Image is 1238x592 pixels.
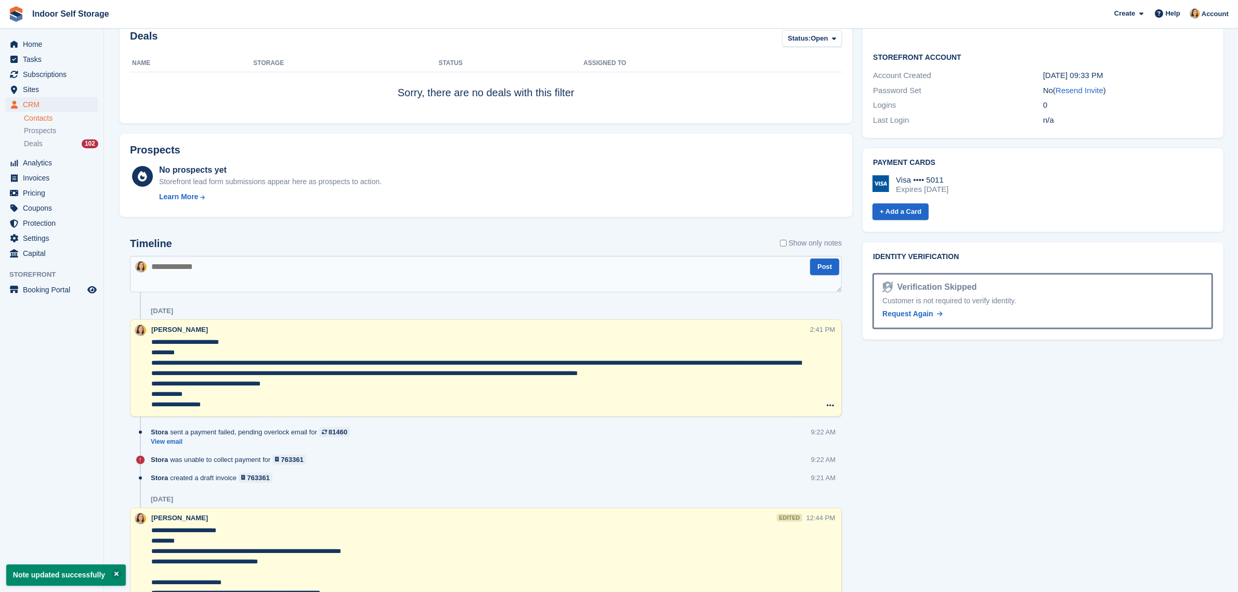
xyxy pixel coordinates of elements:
[5,246,98,261] a: menu
[24,139,43,149] span: Deals
[5,216,98,230] a: menu
[24,138,98,149] a: Deals 102
[896,175,948,185] div: Visa •••• 5011
[873,52,1213,62] h2: Storefront Account
[247,473,269,483] div: 763361
[135,261,147,273] img: Emma Higgins
[23,67,85,82] span: Subscriptions
[5,282,98,297] a: menu
[135,325,146,336] img: Emma Higgins
[151,455,168,465] span: Stora
[811,473,836,483] div: 9:21 AM
[1166,8,1180,19] span: Help
[873,85,1043,97] div: Password Set
[23,201,85,215] span: Coupons
[23,246,85,261] span: Capital
[159,191,382,202] a: Learn More
[8,6,24,22] img: stora-icon-8386f47178a22dfd0bd8f6a31ec36ba5ce8667c1dd55bd0f319d3a0aa187defe.svg
[810,259,839,276] button: Post
[5,186,98,200] a: menu
[9,269,103,280] span: Storefront
[873,253,1213,261] h2: Identity verification
[151,427,355,437] div: sent a payment failed, pending overlock email for
[872,203,929,221] a: + Add a Card
[151,514,208,522] span: [PERSON_NAME]
[1043,99,1213,111] div: 0
[151,326,208,333] span: [PERSON_NAME]
[1043,114,1213,126] div: n/a
[159,191,198,202] div: Learn More
[239,473,272,483] a: 763361
[873,70,1043,82] div: Account Created
[151,307,173,315] div: [DATE]
[23,186,85,200] span: Pricing
[151,427,168,437] span: Stora
[23,37,85,52] span: Home
[28,5,113,22] a: Indoor Self Storage
[583,55,842,72] th: Assigned to
[1190,8,1200,19] img: Emma Higgins
[130,55,253,72] th: Name
[5,171,98,185] a: menu
[130,238,172,250] h2: Timeline
[1043,85,1213,97] div: No
[130,144,180,156] h2: Prospects
[23,97,85,112] span: CRM
[86,284,98,296] a: Preview store
[23,156,85,170] span: Analytics
[882,281,893,293] img: Identity Verification Ready
[23,282,85,297] span: Booking Portal
[23,231,85,246] span: Settings
[1043,70,1213,82] div: [DATE] 09:33 PM
[811,455,836,465] div: 9:22 AM
[811,33,828,44] span: Open
[253,55,438,72] th: Storage
[272,455,306,465] a: 763361
[23,52,85,67] span: Tasks
[151,473,278,483] div: created a draft invoice
[23,82,85,97] span: Sites
[872,175,889,192] img: Visa Logo
[159,176,382,187] div: Storefront lead form submissions appear here as prospects to action.
[398,87,575,98] span: Sorry, there are no deals with this filter
[135,513,146,524] img: Emma Higgins
[1114,8,1135,19] span: Create
[873,114,1043,126] div: Last Login
[5,37,98,52] a: menu
[873,99,1043,111] div: Logins
[1053,86,1106,95] span: ( )
[281,455,303,465] div: 763361
[5,82,98,97] a: menu
[130,30,158,49] h2: Deals
[896,185,948,194] div: Expires [DATE]
[159,164,382,176] div: No prospects yet
[24,125,98,136] a: Prospects
[24,113,98,123] a: Contacts
[439,55,584,72] th: Status
[782,30,842,47] button: Status: Open
[882,310,933,318] span: Request Again
[5,52,98,67] a: menu
[780,238,787,249] input: Show only notes
[319,427,350,437] a: 81460
[5,97,98,112] a: menu
[151,473,168,483] span: Stora
[151,437,355,446] a: View email
[5,67,98,82] a: menu
[788,33,811,44] span: Status:
[329,427,347,437] div: 81460
[5,231,98,246] a: menu
[82,139,98,148] div: 102
[1202,9,1229,19] span: Account
[780,238,842,249] label: Show only notes
[882,295,1203,306] div: Customer is not required to verify identity.
[24,126,56,136] span: Prospects
[810,325,835,334] div: 2:41 PM
[23,216,85,230] span: Protection
[882,308,943,319] a: Request Again
[811,427,836,437] div: 9:22 AM
[806,513,836,523] div: 12:44 PM
[893,281,977,293] div: Verification Skipped
[873,159,1213,167] h2: Payment cards
[151,455,311,465] div: was unable to collect payment for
